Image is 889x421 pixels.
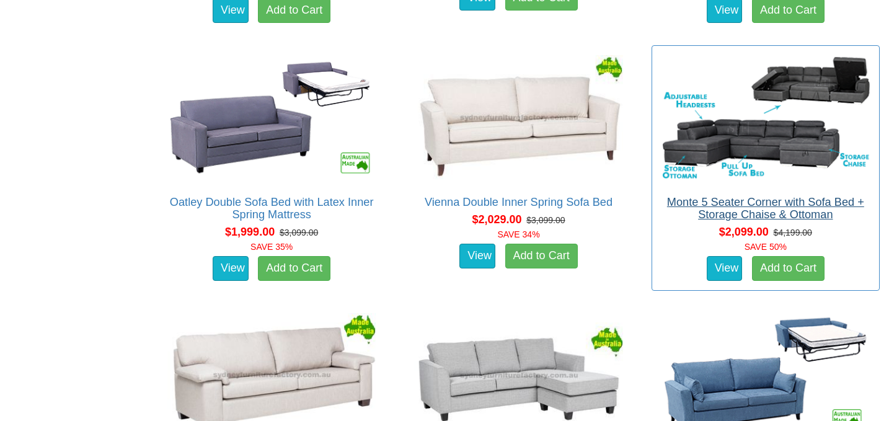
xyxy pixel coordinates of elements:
a: Vienna Double Inner Spring Sofa Bed [425,196,613,208]
font: SAVE 35% [250,242,293,252]
a: View [707,256,743,281]
img: Oatley Double Sofa Bed with Latex Inner Spring Mattress [164,52,379,184]
a: View [213,256,249,281]
a: Add to Cart [505,244,578,268]
span: $1,999.00 [225,226,275,238]
a: Monte 5 Seater Corner with Sofa Bed + Storage Chaise & Ottoman [667,196,864,221]
span: $2,099.00 [719,226,769,238]
span: $2,029.00 [472,213,521,226]
a: View [459,244,495,268]
font: SAVE 50% [745,242,787,252]
del: $3,099.00 [280,228,318,237]
a: Add to Cart [752,256,825,281]
font: SAVE 34% [497,229,539,239]
del: $4,199.00 [774,228,812,237]
del: $3,099.00 [526,215,565,225]
a: Add to Cart [258,256,330,281]
img: Monte 5 Seater Corner with Sofa Bed + Storage Chaise & Ottoman [658,52,873,184]
img: Vienna Double Inner Spring Sofa Bed [411,52,626,184]
a: Oatley Double Sofa Bed with Latex Inner Spring Mattress [170,196,374,221]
